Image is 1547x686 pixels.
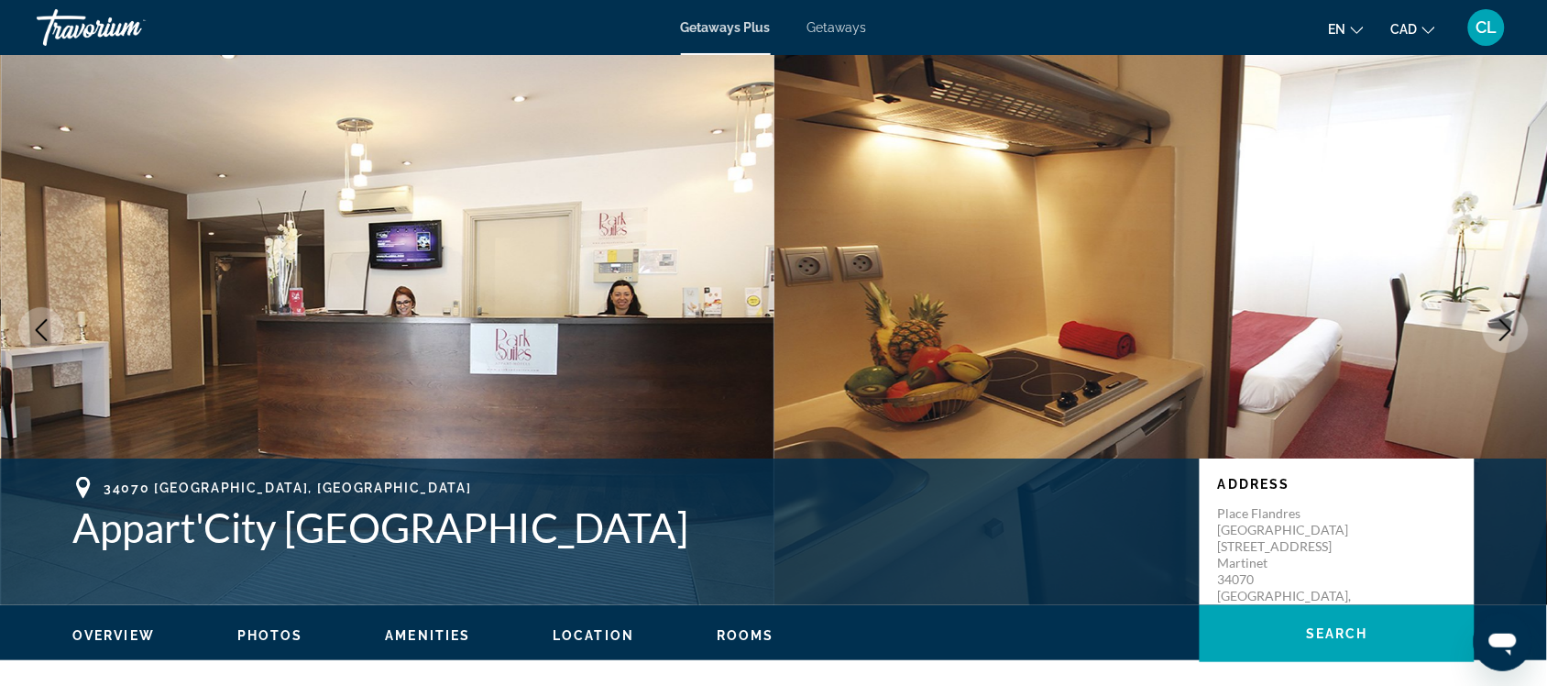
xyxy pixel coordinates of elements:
span: Location [553,628,634,643]
span: Amenities [385,628,470,643]
span: Photos [237,628,303,643]
p: Address [1218,477,1456,492]
span: Rooms [717,628,774,643]
span: Search [1306,626,1368,641]
button: User Menu [1463,8,1510,47]
span: Overview [72,628,155,643]
span: en [1329,22,1346,37]
button: Photos [237,627,303,644]
p: Place Flandres [GEOGRAPHIC_DATA] [STREET_ADDRESS] Martinet 34070 [GEOGRAPHIC_DATA], [GEOGRAPHIC_D... [1218,505,1365,621]
span: CAD [1391,22,1418,37]
span: CL [1476,18,1498,37]
button: Rooms [717,627,774,644]
a: Travorium [37,4,220,51]
button: Previous image [18,307,64,353]
iframe: Bouton de lancement de la fenêtre de messagerie [1474,613,1532,671]
a: Getaways Plus [681,20,771,35]
button: Next image [1483,307,1529,353]
a: Getaways [807,20,867,35]
button: Location [553,627,634,644]
button: Search [1200,605,1475,662]
span: 34070 [GEOGRAPHIC_DATA], [GEOGRAPHIC_DATA] [104,481,472,495]
h1: Appart'City [GEOGRAPHIC_DATA] [72,503,1181,551]
button: Amenities [385,627,470,644]
button: Change currency [1391,16,1435,42]
button: Change language [1329,16,1364,42]
button: Overview [72,627,155,644]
